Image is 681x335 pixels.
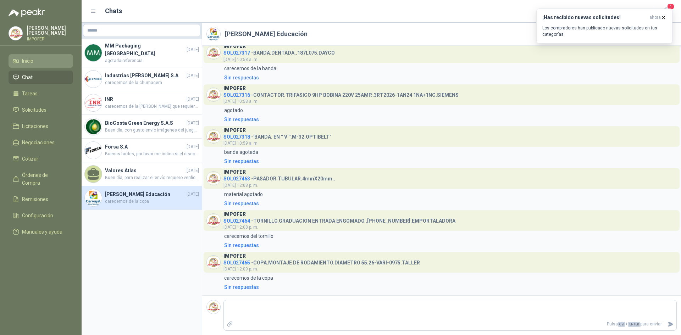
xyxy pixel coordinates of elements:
[223,57,259,62] span: [DATE] 10:58 a. m.
[85,189,102,206] img: Company Logo
[82,91,202,115] a: Company LogoINR[DATE]carecemos de la [PERSON_NAME] que requieren
[542,25,666,38] p: Los compradores han publicado nuevas solicitudes en tus categorías.
[9,168,73,190] a: Órdenes de Compra
[105,95,185,103] h4: INR
[223,128,246,132] h3: IMPOFER
[105,143,185,151] h4: Forsa S.A
[223,90,459,97] h4: - CONTACTOR.TRIFASICO 9HP BOBINA 220V 25AMP..3RT2026-1AN24 1NA+1NC.SIEMENS
[85,142,102,159] img: Company Logo
[223,258,420,265] h4: - COPA.MONTAJE DE RODAMIENTO.DIAMETRO 55.26-VARI-0975.TALLER
[649,15,661,21] span: ahora
[9,9,45,17] img: Logo peakr
[187,144,199,150] span: [DATE]
[22,73,33,81] span: Chat
[105,174,199,181] span: Buen día, para realizar el envío requiero verificar que tipo de estiba utilizan, estiba ancha o e...
[223,241,677,249] a: Sin respuestas
[224,274,273,282] p: carecemos de la copa
[9,27,22,40] img: Company Logo
[207,300,220,314] img: Company Logo
[22,90,38,97] span: Tareas
[224,148,258,156] p: banda agotada
[223,99,259,104] span: [DATE] 10:58 a. m.
[105,57,199,64] span: agotada referencia
[207,130,220,143] img: Company Logo
[105,79,199,86] span: carecemos de la chumacera
[85,71,102,88] img: Company Logo
[223,260,250,266] span: SOL027465
[224,157,259,165] div: Sin respuestas
[27,37,73,41] p: IMPOFER
[82,186,202,210] a: Company Logo[PERSON_NAME] Educación[DATE]carecemos de la copa
[224,232,273,240] p: carecemos del tornillo
[82,162,202,186] a: Valores Atlas[DATE]Buen día, para realizar el envío requiero verificar que tipo de estiba utiliza...
[22,122,48,130] span: Licitaciones
[223,141,259,146] span: [DATE] 10:59 a. m.
[236,318,665,330] p: Pulsa + para enviar
[85,94,102,111] img: Company Logo
[9,152,73,166] a: Cotizar
[9,136,73,149] a: Negociaciones
[223,170,246,174] h3: IMPOFER
[9,87,73,100] a: Tareas
[22,228,62,236] span: Manuales y ayuda
[223,174,335,181] h4: - PASADOR.TUBULAR.4mmX20mm..
[223,44,246,48] h3: IMPOFER
[105,198,199,205] span: carecemos de la copa
[105,190,185,198] h4: [PERSON_NAME] Educación
[223,267,258,272] span: [DATE] 12:09 p. m.
[82,139,202,162] a: Company LogoForsa S.A[DATE]Buenas tardes, por favor me indica si el disco es de 4 1/2" o de 7", a...
[223,74,677,82] a: Sin respuestas
[105,6,122,16] h1: Chats
[223,200,677,207] a: Sin respuestas
[223,176,250,182] span: SOL027463
[22,106,46,114] span: Solicitudes
[224,106,243,114] p: agotado
[82,115,202,139] a: Company LogoBioCosta Green Energy S.A.S[DATE]Buen día, con gusto envío imágenes del juego de brocas
[105,167,185,174] h4: Valores Atlas
[223,254,246,258] h3: IMPOFER
[207,214,220,227] img: Company Logo
[223,132,331,139] h4: - 'BANDA. EN '' V ''.M-32.OPTIBELT'
[82,39,202,67] a: Company LogoMM Packaging [GEOGRAPHIC_DATA][DATE]agotada referencia
[224,200,259,207] div: Sin respuestas
[225,29,308,39] h2: [PERSON_NAME] Educación
[628,322,640,327] span: ENTER
[9,103,73,117] a: Solicitudes
[9,225,73,239] a: Manuales y ayuda
[223,216,455,223] h4: - TORNILLO.GRADUACION ENTRADA ENGOMADO..[PHONE_NUMBER].EMPORTALADORA
[223,48,335,55] h4: - BANDA.DENTADA..187L075.DAYCO
[105,151,199,157] span: Buenas tardes, por favor me indica si el disco es de 4 1/2" o de 7", agradezco su ayuda
[224,241,259,249] div: Sin respuestas
[9,209,73,222] a: Configuración
[105,127,199,134] span: Buen día, con gusto envío imágenes del juego de brocas
[224,283,259,291] div: Sin respuestas
[22,57,33,65] span: Inicio
[223,283,677,291] a: Sin respuestas
[224,318,236,330] label: Adjuntar archivos
[223,50,250,56] span: SOL027317
[207,88,220,101] img: Company Logo
[223,86,246,90] h3: IMPOFER
[187,72,199,79] span: [DATE]
[187,191,199,198] span: [DATE]
[187,46,199,53] span: [DATE]
[9,54,73,68] a: Inicio
[207,256,220,269] img: Company Logo
[105,103,199,110] span: carecemos de la [PERSON_NAME] que requieren
[187,167,199,174] span: [DATE]
[536,9,672,44] button: ¡Has recibido nuevas solicitudes!ahora Los compradores han publicado nuevas solicitudes en tus ca...
[22,212,53,219] span: Configuración
[27,26,73,35] p: [PERSON_NAME] [PERSON_NAME]
[105,42,185,57] h4: MM Packaging [GEOGRAPHIC_DATA]
[207,46,220,59] img: Company Logo
[22,195,48,203] span: Remisiones
[9,119,73,133] a: Licitaciones
[224,116,259,123] div: Sin respuestas
[22,155,38,163] span: Cotizar
[224,74,259,82] div: Sin respuestas
[223,183,258,188] span: [DATE] 12:08 p. m.
[618,322,625,327] span: Ctrl
[105,72,185,79] h4: Industrias [PERSON_NAME] S.A
[224,190,263,198] p: material agotado
[85,44,102,61] img: Company Logo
